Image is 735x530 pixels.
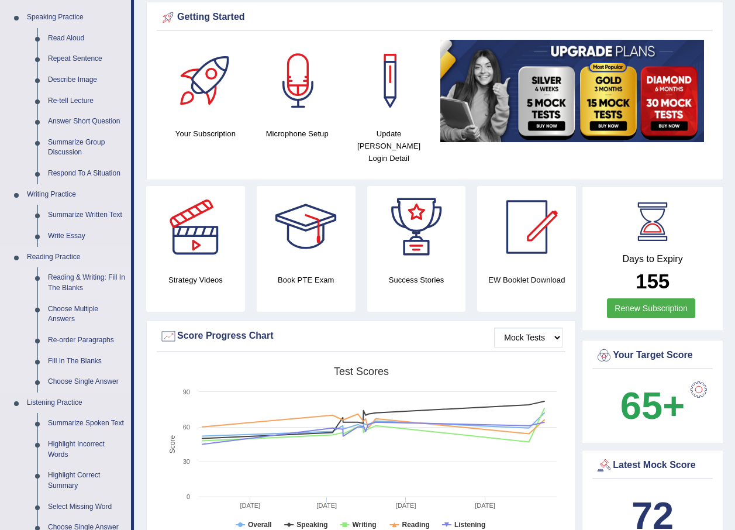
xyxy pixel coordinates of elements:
div: Score Progress Chart [160,328,563,345]
h4: Success Stories [367,274,466,286]
a: Respond To A Situation [43,163,131,184]
a: Repeat Sentence [43,49,131,70]
a: Highlight Correct Summary [43,465,131,496]
h4: Days to Expiry [595,254,710,264]
a: Reading & Writing: Fill In The Blanks [43,267,131,298]
tspan: [DATE] [240,502,260,509]
h4: Book PTE Exam [257,274,356,286]
b: 155 [636,270,670,292]
a: Re-order Paragraphs [43,330,131,351]
div: Latest Mock Score [595,457,710,474]
div: Your Target Score [595,347,710,364]
h4: Strategy Videos [146,274,245,286]
a: Summarize Written Text [43,205,131,226]
a: Speaking Practice [22,7,131,28]
h4: Update [PERSON_NAME] Login Detail [349,128,429,164]
h4: Your Subscription [165,128,246,140]
h4: Microphone Setup [257,128,337,140]
tspan: Speaking [296,521,327,529]
tspan: [DATE] [475,502,495,509]
a: Select Missing Word [43,497,131,518]
img: small5.jpg [440,40,704,142]
tspan: Listening [454,521,485,529]
a: Fill In The Blanks [43,351,131,372]
tspan: Score [168,435,177,454]
a: Summarize Spoken Text [43,413,131,434]
div: Getting Started [160,9,710,26]
a: Listening Practice [22,393,131,414]
tspan: [DATE] [396,502,416,509]
tspan: Writing [352,521,376,529]
text: 30 [183,458,190,465]
a: Choose Multiple Answers [43,299,131,330]
a: Choose Single Answer [43,371,131,393]
h4: EW Booklet Download [477,274,576,286]
text: 0 [187,493,190,500]
tspan: Reading [402,521,430,529]
tspan: Test scores [334,366,389,377]
a: Write Essay [43,226,131,247]
a: Summarize Group Discussion [43,132,131,163]
text: 90 [183,388,190,395]
a: Reading Practice [22,247,131,268]
a: Answer Short Question [43,111,131,132]
tspan: Overall [248,521,272,529]
a: Writing Practice [22,184,131,205]
a: Describe Image [43,70,131,91]
tspan: [DATE] [316,502,337,509]
a: Read Aloud [43,28,131,49]
a: Renew Subscription [607,298,695,318]
a: Highlight Incorrect Words [43,434,131,465]
a: Re-tell Lecture [43,91,131,112]
b: 65+ [620,384,685,427]
text: 60 [183,424,190,431]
